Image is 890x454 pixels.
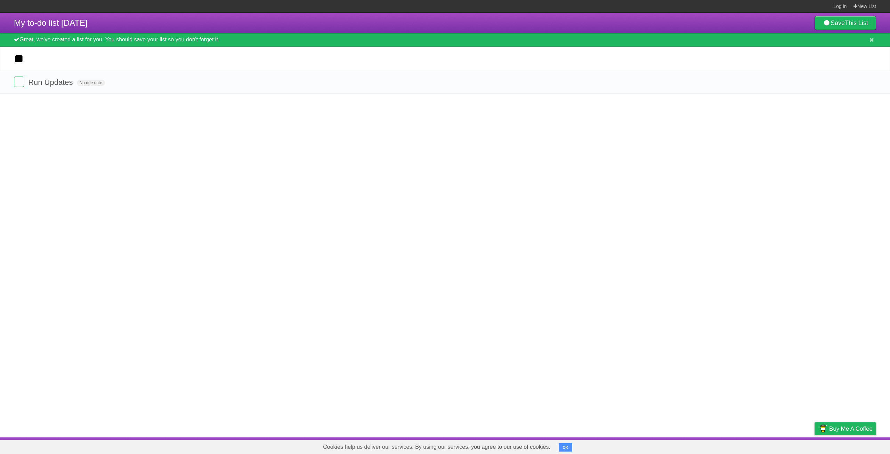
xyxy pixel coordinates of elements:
[845,19,868,26] b: This List
[722,439,737,452] a: About
[806,439,824,452] a: Privacy
[14,18,88,27] span: My to-do list [DATE]
[829,423,873,435] span: Buy me a coffee
[559,443,572,452] button: OK
[832,439,876,452] a: Suggest a feature
[782,439,797,452] a: Terms
[316,440,557,454] span: Cookies help us deliver our services. By using our services, you agree to our use of cookies.
[815,422,876,435] a: Buy me a coffee
[818,423,827,435] img: Buy me a coffee
[14,77,24,87] label: Done
[77,80,105,86] span: No due date
[815,16,876,30] a: SaveThis List
[745,439,773,452] a: Developers
[28,78,74,87] span: Run Updates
